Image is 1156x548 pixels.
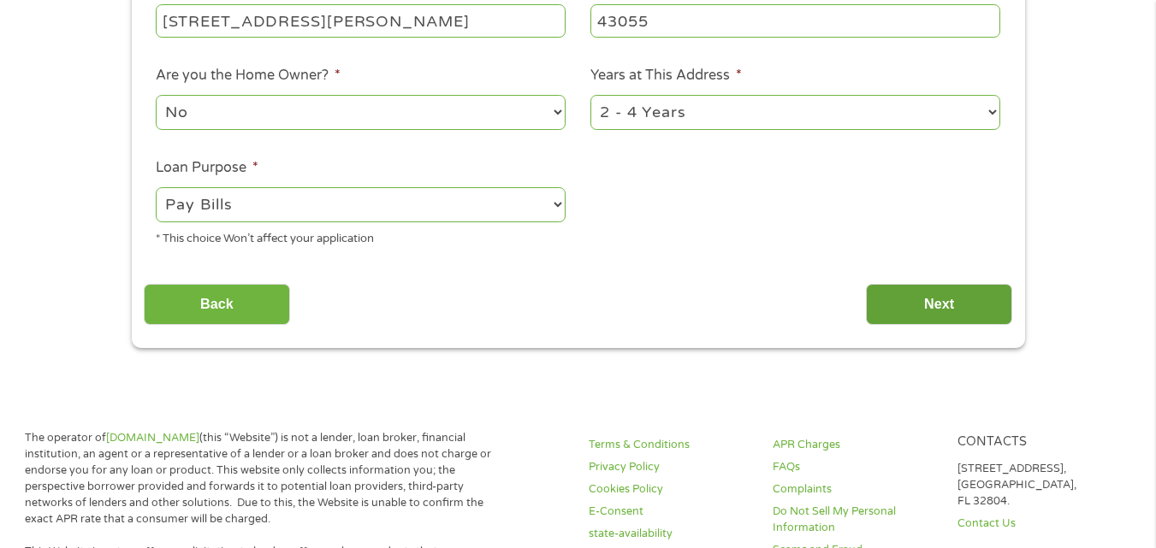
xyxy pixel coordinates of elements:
[773,481,936,498] a: Complaints
[156,225,566,248] div: * This choice Won’t affect your application
[589,459,752,475] a: Privacy Policy
[589,481,752,498] a: Cookies Policy
[25,430,501,527] p: The operator of (this “Website”) is not a lender, loan broker, financial institution, an agent or...
[773,459,936,475] a: FAQs
[590,67,742,85] label: Years at This Address
[106,431,199,445] a: [DOMAIN_NAME]
[773,437,936,453] a: APR Charges
[589,437,752,453] a: Terms & Conditions
[957,516,1121,532] a: Contact Us
[866,284,1012,326] input: Next
[156,67,341,85] label: Are you the Home Owner?
[957,434,1121,451] h4: Contacts
[144,284,290,326] input: Back
[156,4,566,37] input: 1 Main Street
[773,504,936,536] a: Do Not Sell My Personal Information
[589,504,752,520] a: E-Consent
[957,461,1121,510] p: [STREET_ADDRESS], [GEOGRAPHIC_DATA], FL 32804.
[589,526,752,542] a: state-availability
[156,159,258,177] label: Loan Purpose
